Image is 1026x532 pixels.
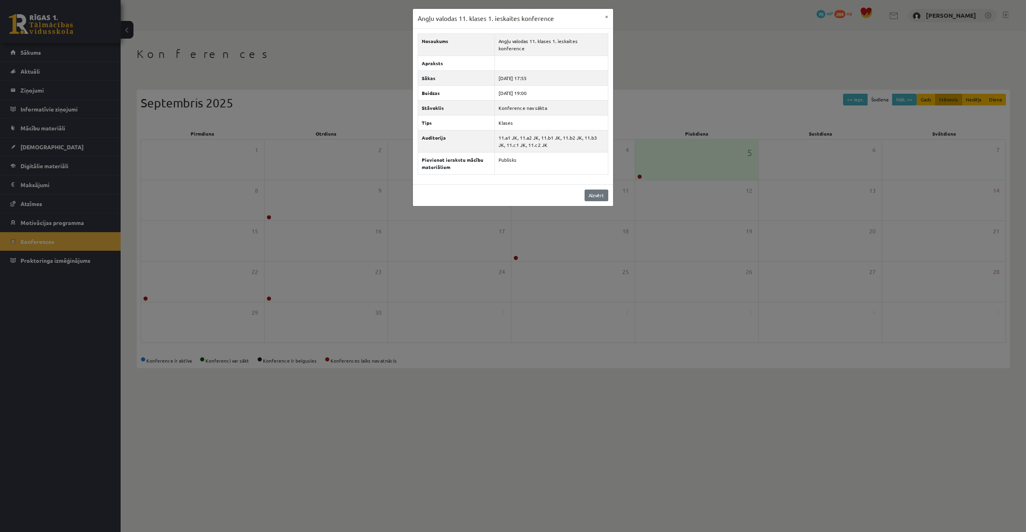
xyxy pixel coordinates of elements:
[418,14,554,23] h3: Angļu valodas 11. klases 1. ieskaites konference
[495,152,608,174] td: Publisks
[418,70,495,85] th: Sākas
[495,100,608,115] td: Konference nav sākta
[495,130,608,152] td: 11.a1 JK, 11.a2 JK, 11.b1 JK, 11.b2 JK, 11.b3 JK, 11.c1 JK, 11.c2 JK
[418,130,495,152] th: Auditorija
[495,70,608,85] td: [DATE] 17:55
[418,56,495,70] th: Apraksts
[600,9,613,24] button: ×
[585,190,608,201] a: Aizvērt
[418,100,495,115] th: Stāvoklis
[418,115,495,130] th: Tips
[495,115,608,130] td: Klases
[418,33,495,56] th: Nosaukums
[495,85,608,100] td: [DATE] 19:00
[418,152,495,174] th: Pievienot ierakstu mācību materiāliem
[495,33,608,56] td: Angļu valodas 11. klases 1. ieskaites konference
[418,85,495,100] th: Beidzas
